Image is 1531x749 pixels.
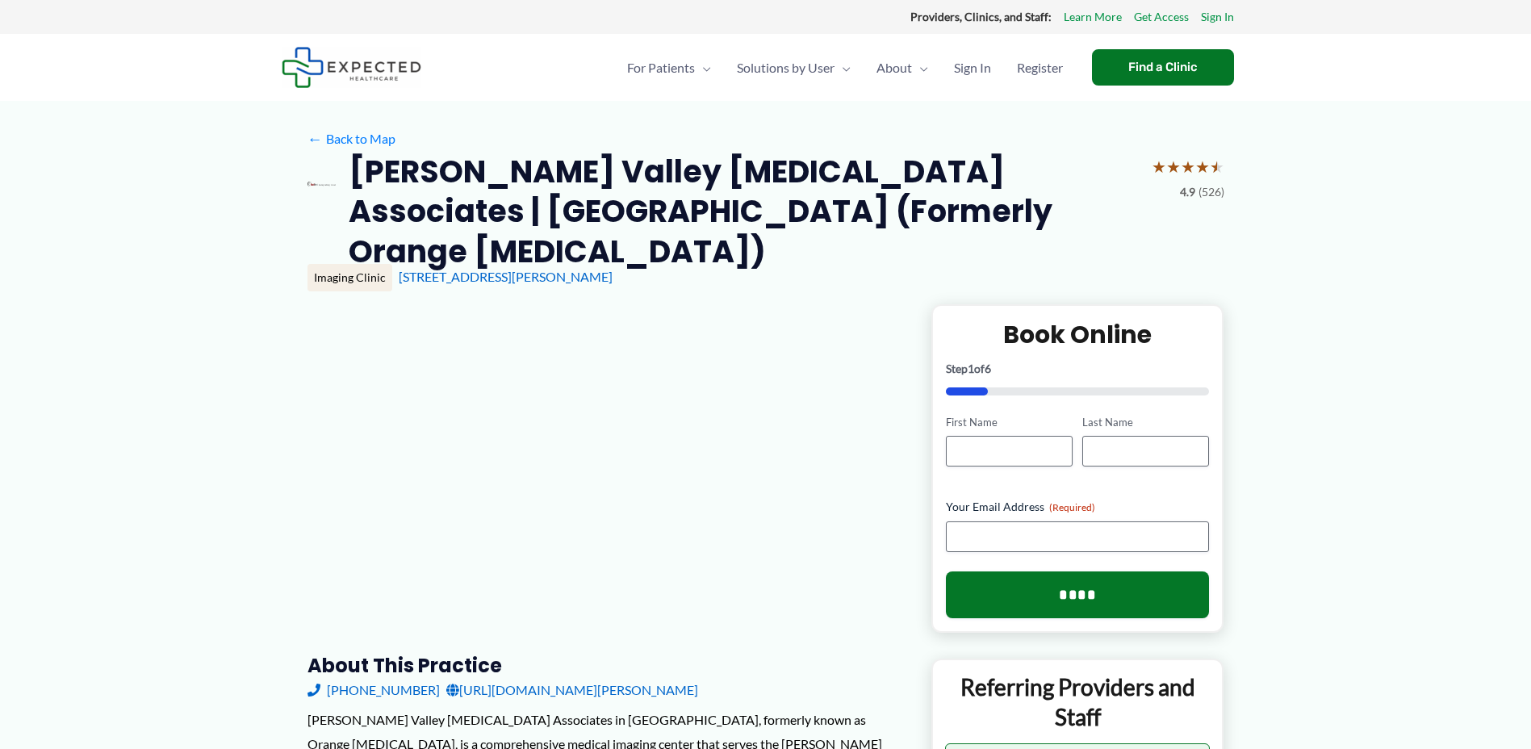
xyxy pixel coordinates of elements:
[1210,152,1224,182] span: ★
[1181,152,1195,182] span: ★
[835,40,851,96] span: Menu Toggle
[307,131,323,146] span: ←
[737,40,835,96] span: Solutions by User
[946,319,1210,350] h2: Book Online
[968,362,974,375] span: 1
[864,40,941,96] a: AboutMenu Toggle
[954,40,991,96] span: Sign In
[946,363,1210,374] p: Step of
[307,678,440,702] a: [PHONE_NUMBER]
[1049,501,1095,513] span: (Required)
[876,40,912,96] span: About
[1092,49,1234,86] a: Find a Clinic
[282,47,421,88] img: Expected Healthcare Logo - side, dark font, small
[1134,6,1189,27] a: Get Access
[1152,152,1166,182] span: ★
[912,40,928,96] span: Menu Toggle
[1017,40,1063,96] span: Register
[1082,415,1209,430] label: Last Name
[1180,182,1195,203] span: 4.9
[1198,182,1224,203] span: (526)
[1201,6,1234,27] a: Sign In
[1195,152,1210,182] span: ★
[946,415,1073,430] label: First Name
[307,127,395,151] a: ←Back to Map
[627,40,695,96] span: For Patients
[985,362,991,375] span: 6
[614,40,1076,96] nav: Primary Site Navigation
[307,653,906,678] h3: About this practice
[941,40,1004,96] a: Sign In
[614,40,724,96] a: For PatientsMenu Toggle
[307,264,392,291] div: Imaging Clinic
[349,152,1139,271] h2: [PERSON_NAME] Valley [MEDICAL_DATA] Associates | [GEOGRAPHIC_DATA] (Formerly Orange [MEDICAL_DATA])
[446,678,698,702] a: [URL][DOMAIN_NAME][PERSON_NAME]
[695,40,711,96] span: Menu Toggle
[1064,6,1122,27] a: Learn More
[946,499,1210,515] label: Your Email Address
[1166,152,1181,182] span: ★
[399,269,613,284] a: [STREET_ADDRESS][PERSON_NAME]
[1004,40,1076,96] a: Register
[910,10,1052,23] strong: Providers, Clinics, and Staff:
[945,672,1211,731] p: Referring Providers and Staff
[724,40,864,96] a: Solutions by UserMenu Toggle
